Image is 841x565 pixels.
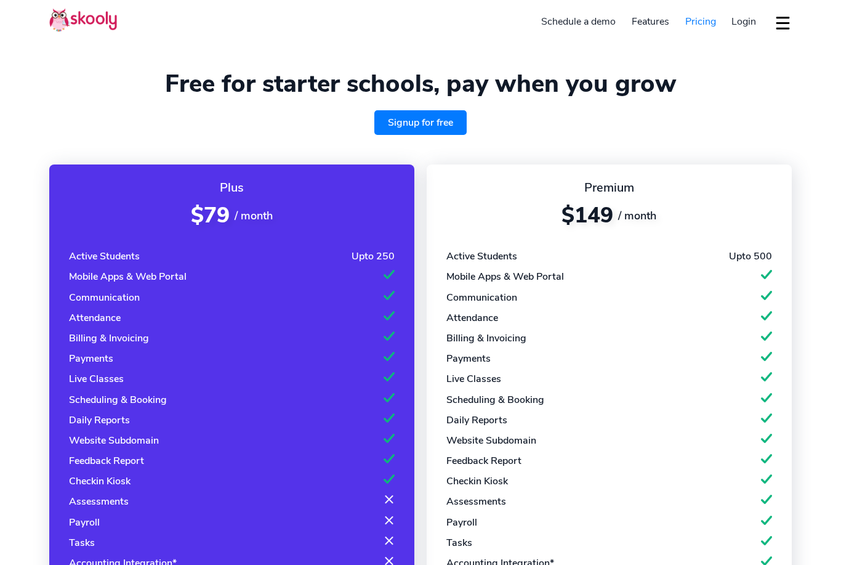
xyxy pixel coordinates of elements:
[685,15,716,28] span: Pricing
[69,372,124,386] div: Live Classes
[69,434,159,447] div: Website Subdomain
[446,393,544,407] div: Scheduling & Booking
[69,352,113,365] div: Payments
[69,331,149,345] div: Billing & Invoicing
[69,454,144,468] div: Feedback Report
[446,536,472,550] div: Tasks
[446,413,507,427] div: Daily Reports
[69,393,167,407] div: Scheduling & Booking
[446,250,517,263] div: Active Students
[446,434,536,447] div: Website Subdomain
[49,69,792,99] h1: Free for starter schools, pay when you grow
[69,270,187,283] div: Mobile Apps & Web Portal
[191,201,230,230] span: $79
[69,495,129,508] div: Assessments
[729,250,772,263] div: Upto 500
[69,311,121,325] div: Attendance
[534,12,624,31] a: Schedule a demo
[49,8,117,32] img: Skooly
[69,474,131,488] div: Checkin Kiosk
[69,413,130,427] div: Daily Reports
[731,15,756,28] span: Login
[561,201,613,230] span: $149
[677,12,724,31] a: Pricing
[352,250,395,263] div: Upto 250
[69,516,100,529] div: Payroll
[69,536,95,550] div: Tasks
[774,9,792,37] button: dropdown menu
[446,352,491,365] div: Payments
[618,208,656,223] span: / month
[446,474,508,488] div: Checkin Kiosk
[624,12,677,31] a: Features
[446,291,517,304] div: Communication
[374,110,467,135] a: Signup for free
[446,179,772,196] div: Premium
[446,516,477,529] div: Payroll
[69,291,140,304] div: Communication
[446,454,521,468] div: Feedback Report
[446,270,564,283] div: Mobile Apps & Web Portal
[69,250,140,263] div: Active Students
[723,12,764,31] a: Login
[446,311,498,325] div: Attendance
[446,495,506,508] div: Assessments
[235,208,273,223] span: / month
[69,179,395,196] div: Plus
[446,331,526,345] div: Billing & Invoicing
[446,372,501,386] div: Live Classes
